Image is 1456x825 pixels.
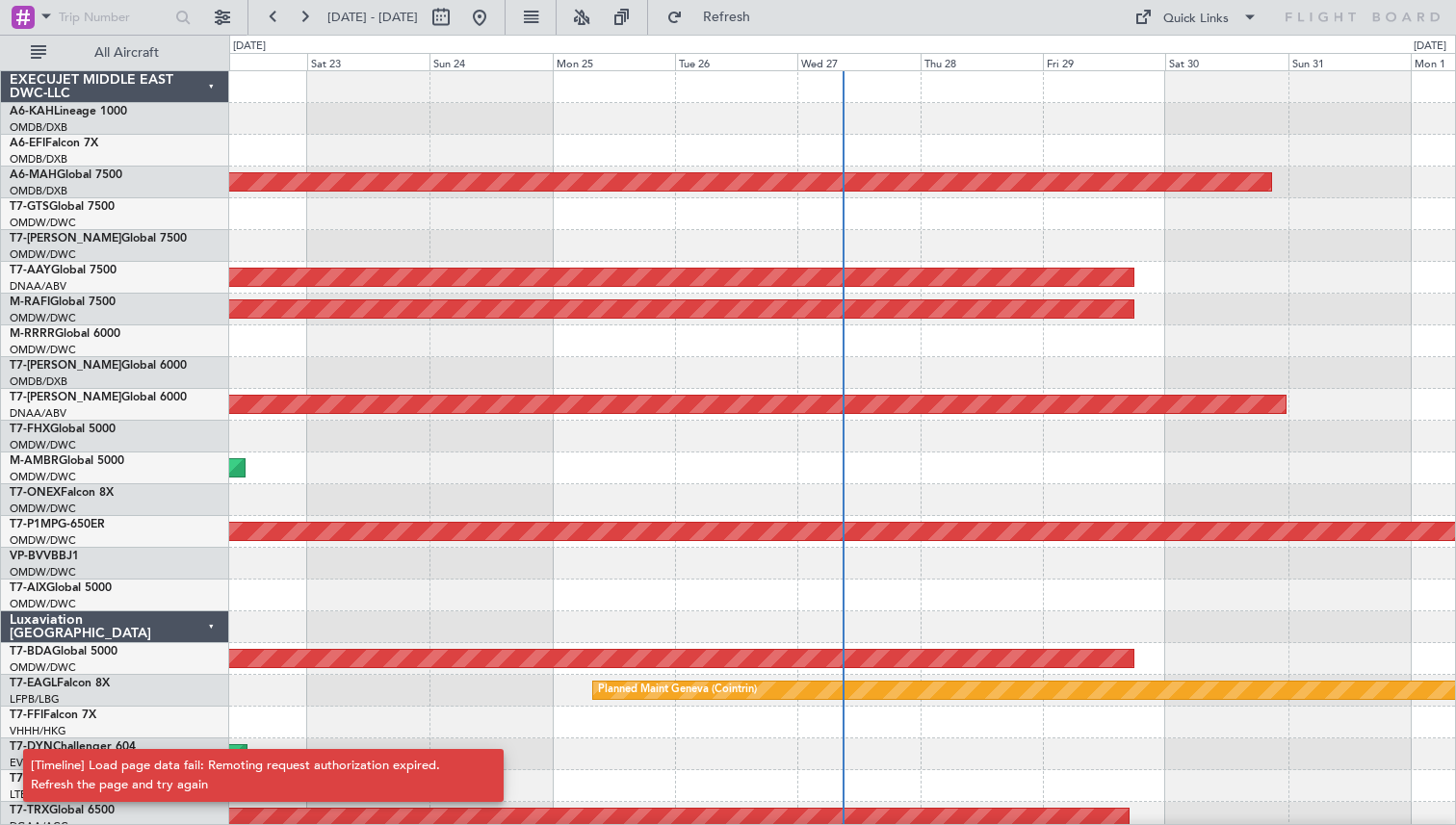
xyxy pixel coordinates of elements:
[10,184,67,198] a: OMDB/DXB
[10,374,67,389] a: OMDB/DXB
[675,53,797,70] div: Tue 26
[10,296,50,308] span: M-RAFI
[10,424,50,435] span: T7-FHX
[10,265,51,276] span: T7-AAY
[598,676,757,705] div: Planned Maint Geneva (Cointrin)
[10,470,76,484] a: OMDW/DWC
[10,169,122,181] a: A6-MAHGlobal 7500
[10,597,76,611] a: OMDW/DWC
[10,519,105,530] a: T7-P1MPG-650ER
[10,551,51,562] span: VP-BVV
[50,46,203,60] span: All Aircraft
[658,2,773,33] button: Refresh
[10,216,76,230] a: OMDW/DWC
[10,296,116,308] a: M-RAFIGlobal 7500
[10,709,43,721] span: T7-FFI
[10,106,54,117] span: A6-KAH
[10,551,79,562] a: VP-BVVBBJ1
[10,709,96,721] a: T7-FFIFalcon 7X
[307,53,429,70] div: Sat 23
[797,53,920,70] div: Wed 27
[10,455,124,467] a: M-AMBRGlobal 5000
[1165,53,1287,70] div: Sat 30
[10,138,98,149] a: A6-EFIFalcon 7X
[10,424,116,435] a: T7-FHXGlobal 5000
[921,53,1043,70] div: Thu 28
[10,487,61,499] span: T7-ONEX
[21,38,209,68] button: All Aircraft
[10,565,76,580] a: OMDW/DWC
[10,519,58,530] span: T7-P1MP
[10,455,59,467] span: M-AMBR
[1163,10,1229,29] div: Quick Links
[10,392,121,403] span: T7-[PERSON_NAME]
[10,233,121,245] span: T7-[PERSON_NAME]
[10,311,76,325] a: OMDW/DWC
[10,360,187,372] a: T7-[PERSON_NAME]Global 6000
[10,279,66,294] a: DNAA/ABV
[10,660,76,675] a: OMDW/DWC
[10,169,57,181] span: A6-MAH
[687,11,767,24] span: Refresh
[10,120,67,135] a: OMDB/DXB
[553,53,675,70] div: Mon 25
[10,646,117,657] a: T7-BDAGlobal 5000
[429,53,552,70] div: Sun 24
[1043,53,1165,70] div: Fri 29
[10,533,76,548] a: OMDW/DWC
[10,233,187,245] a: T7-[PERSON_NAME]Global 7500
[10,678,57,689] span: T7-EAGL
[10,201,49,213] span: T7-GTS
[10,582,46,594] span: T7-AIX
[10,678,110,689] a: T7-EAGLFalcon 8X
[10,106,127,117] a: A6-KAHLineage 1000
[10,646,52,657] span: T7-BDA
[233,39,266,55] div: [DATE]
[10,343,76,357] a: OMDW/DWC
[1288,53,1411,70] div: Sun 31
[10,265,117,276] a: T7-AAYGlobal 7500
[185,53,307,70] div: Fri 22
[10,406,66,421] a: DNAA/ABV
[10,582,112,594] a: T7-AIXGlobal 5000
[10,328,55,340] span: M-RRRR
[10,724,66,738] a: VHHH/HKG
[10,360,121,372] span: T7-[PERSON_NAME]
[10,692,60,707] a: LFPB/LBG
[1125,2,1267,33] button: Quick Links
[10,392,187,403] a: T7-[PERSON_NAME]Global 6000
[10,502,76,516] a: OMDW/DWC
[327,9,418,26] span: [DATE] - [DATE]
[31,757,475,794] div: [Timeline] Load page data fail: Remoting request authorization expired. Refresh the page and try ...
[10,201,115,213] a: T7-GTSGlobal 7500
[1414,39,1446,55] div: [DATE]
[10,328,120,340] a: M-RRRRGlobal 6000
[10,138,45,149] span: A6-EFI
[10,247,76,262] a: OMDW/DWC
[59,3,169,32] input: Trip Number
[10,438,76,452] a: OMDW/DWC
[10,487,114,499] a: T7-ONEXFalcon 8X
[10,152,67,167] a: OMDB/DXB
